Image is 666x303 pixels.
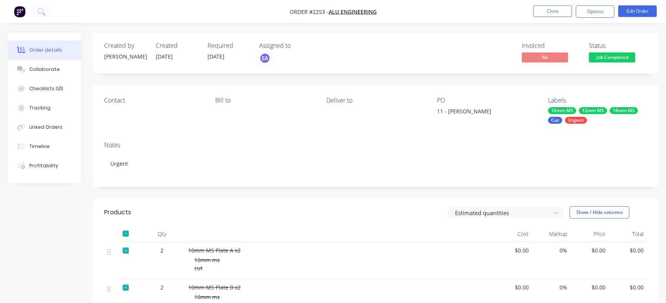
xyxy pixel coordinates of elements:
[104,141,647,149] div: Notes
[215,97,314,104] div: Bill to
[8,79,81,98] button: Checklists 0/0
[104,42,147,49] div: Created by
[610,107,638,114] div: 16mm MS
[104,152,647,175] div: Urgent
[329,8,377,15] a: Alu Engineering
[29,162,58,169] div: Profitability
[573,283,605,291] span: $0.00
[8,156,81,175] button: Profitability
[533,5,572,17] button: Close
[548,97,647,104] div: Labels
[139,226,185,242] div: Qty
[494,226,532,242] div: Cost
[8,118,81,137] button: Linked Orders
[156,42,198,49] div: Created
[207,42,250,49] div: Required
[188,247,241,254] span: 10mm MS Plate A x2
[194,256,220,272] span: 10mm ms cut
[532,226,570,242] div: Markup
[29,66,60,73] div: Collaborate
[8,60,81,79] button: Collaborate
[259,42,336,49] div: Assigned to
[522,52,568,62] span: No
[589,52,635,62] span: Job Completed
[207,53,224,60] span: [DATE]
[8,137,81,156] button: Timeline
[535,246,567,254] span: 0%
[8,40,81,60] button: Order details
[156,53,173,60] span: [DATE]
[104,97,203,104] div: Contact
[497,283,529,291] span: $0.00
[437,107,533,118] div: 11 - [PERSON_NAME]
[160,283,164,291] span: 2
[565,117,587,124] div: Urgent
[589,52,635,64] button: Job Completed
[548,107,576,114] div: 10mm MS
[29,143,50,150] div: Timeline
[573,246,605,254] span: $0.00
[326,97,425,104] div: Deliver to
[548,117,562,124] div: Cut
[522,42,580,49] div: Invoiced
[29,47,62,54] div: Order details
[290,8,329,15] span: Order #2253 -
[259,52,271,64] button: EA
[535,283,567,291] span: 0%
[609,226,647,242] div: Total
[8,98,81,118] button: Tracking
[579,107,607,114] div: 12mm MS
[29,104,51,111] div: Tracking
[497,246,529,254] span: $0.00
[104,52,147,61] div: [PERSON_NAME]
[618,5,657,17] button: Edit Order
[570,226,609,242] div: Price
[612,246,644,254] span: $0.00
[29,85,63,92] div: Checklists 0/0
[160,246,164,254] span: 2
[570,206,629,219] button: Show / Hide columns
[589,42,647,49] div: Status
[437,97,536,104] div: PO
[612,283,644,291] span: $0.00
[188,284,241,291] span: 10mm MS Plate B x2
[104,208,131,217] div: Products
[14,6,25,17] img: Factory
[576,5,614,18] button: Options
[29,124,62,131] div: Linked Orders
